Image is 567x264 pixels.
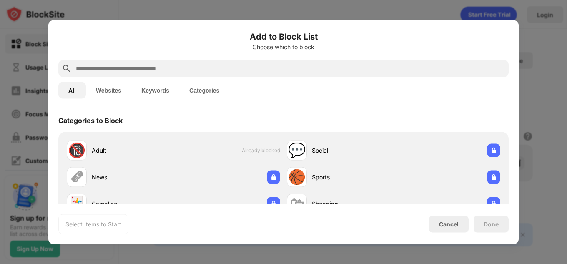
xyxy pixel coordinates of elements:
div: Adult [92,146,173,155]
h6: Add to Block List [58,30,509,43]
button: All [58,82,86,98]
button: Categories [179,82,229,98]
span: Already blocked [242,147,280,153]
div: 🛍 [290,195,304,212]
div: Done [484,221,499,227]
div: Choose which to block [58,43,509,50]
div: Gambling [92,199,173,208]
button: Websites [86,82,131,98]
img: search.svg [62,63,72,73]
div: 🗞 [70,168,84,186]
div: Shopping [312,199,394,208]
div: Social [312,146,394,155]
div: Select Items to Start [65,220,121,228]
div: Categories to Block [58,116,123,124]
button: Keywords [131,82,179,98]
div: News [92,173,173,181]
div: 🏀 [288,168,306,186]
div: Cancel [439,221,459,228]
div: Sports [312,173,394,181]
div: 🔞 [68,142,85,159]
div: 🃏 [68,195,85,212]
div: 💬 [288,142,306,159]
